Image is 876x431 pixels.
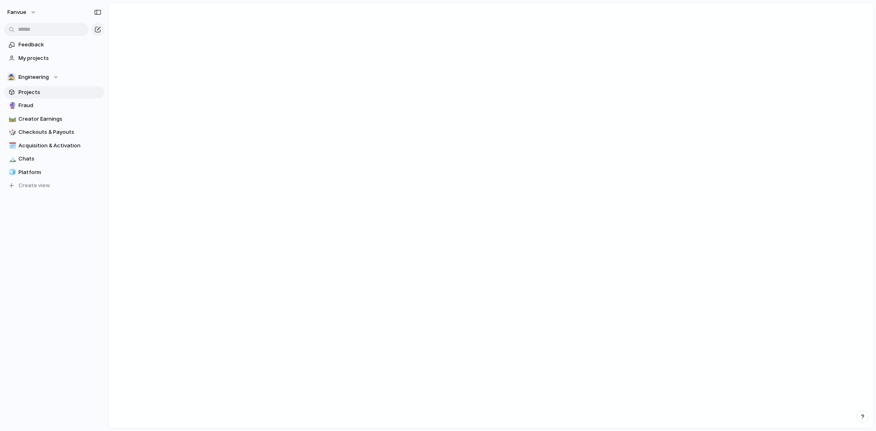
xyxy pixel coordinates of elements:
a: 🧊Platform [4,166,104,179]
span: Create view [18,181,50,190]
a: 🛤️Creator Earnings [4,113,104,125]
a: My projects [4,52,104,64]
div: 🏔️ [9,154,14,164]
a: Projects [4,86,104,99]
div: 🗓️ [9,141,14,150]
a: 🏔️Chats [4,153,104,165]
div: 🔮 [9,101,14,110]
span: Chats [18,155,101,163]
button: 🛤️ [7,115,16,123]
span: Fraud [18,101,101,110]
button: Fanvue [4,6,41,19]
a: 🔮Fraud [4,99,104,112]
button: 🔮 [7,101,16,110]
a: Feedback [4,39,104,51]
button: 🎲 [7,128,16,136]
span: Fanvue [7,8,26,16]
button: Create view [4,179,104,192]
span: Platform [18,168,101,177]
button: 🏔️ [7,155,16,163]
span: My projects [18,54,101,62]
div: 🛤️ [9,114,14,124]
button: 🧊 [7,168,16,177]
a: 🎲Checkouts & Payouts [4,126,104,138]
span: Projects [18,88,101,96]
a: 🗓️Acquisition & Activation [4,140,104,152]
span: Feedback [18,41,101,49]
span: Checkouts & Payouts [18,128,101,136]
span: Engineering [18,73,49,81]
span: Creator Earnings [18,115,101,123]
div: 🎲 [9,128,14,137]
button: 🗓️ [7,142,16,150]
span: Acquisition & Activation [18,142,101,150]
div: 🧊 [9,167,14,177]
div: 🧙 [7,73,16,81]
button: 🧙Engineering [4,71,104,83]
